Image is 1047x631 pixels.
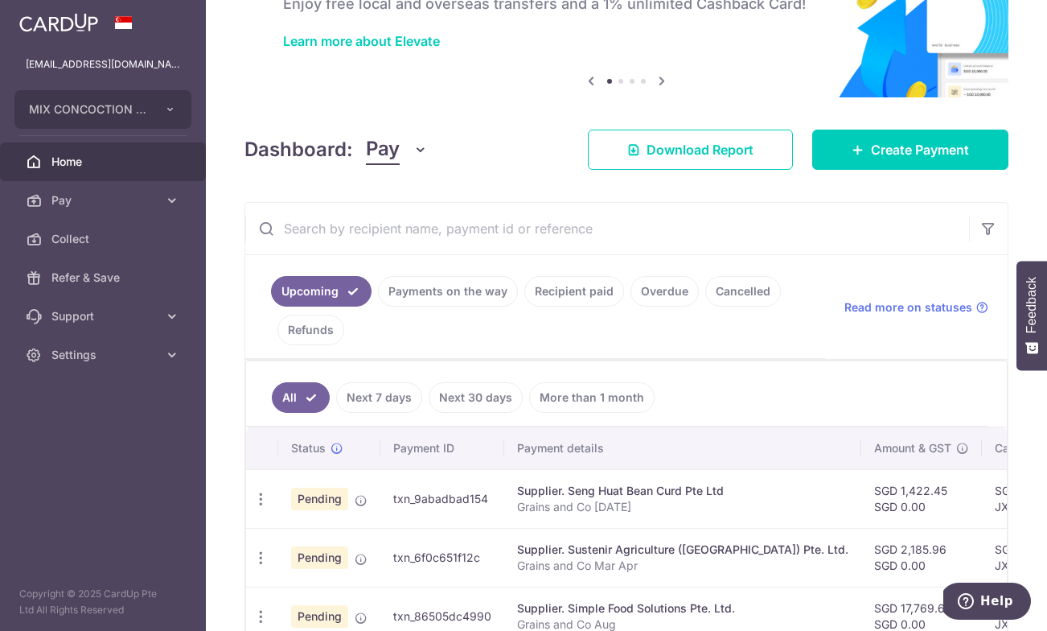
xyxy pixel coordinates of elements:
td: txn_9abadbad154 [380,469,504,528]
button: MIX CONCOCTION PTE. LTD. [14,90,191,129]
div: Supplier. Seng Huat Bean Curd Pte Ltd [517,483,848,499]
span: Read more on statuses [844,299,972,315]
span: Refer & Save [51,270,158,286]
button: Feedback - Show survey [1016,261,1047,370]
th: Payment details [504,427,861,469]
a: Cancelled [705,276,781,307]
a: Upcoming [271,276,372,307]
a: Download Report [588,130,793,170]
img: CardUp [19,13,98,32]
a: Recipient paid [524,276,624,307]
span: Pay [366,134,400,165]
span: Pending [291,488,348,510]
span: Settings [51,347,158,363]
a: Refunds [277,315,344,345]
th: Payment ID [380,427,504,469]
td: txn_6f0c651f12c [380,528,504,587]
a: More than 1 month [529,382,655,413]
span: Pending [291,546,348,569]
a: Overdue [630,276,699,307]
a: Create Payment [812,130,1008,170]
a: Learn more about Elevate [283,33,440,49]
span: MIX CONCOCTION PTE. LTD. [29,101,148,118]
iframe: Opens a widget where you can find more information [943,583,1031,623]
div: Supplier. Simple Food Solutions Pte. Ltd. [517,600,848,617]
span: Download Report [647,140,753,159]
span: Amount & GST [874,440,951,456]
p: [EMAIL_ADDRESS][DOMAIN_NAME] [26,56,180,72]
td: SGD 2,185.96 SGD 0.00 [861,528,982,587]
p: Grains and Co Mar Apr [517,558,848,574]
span: Pending [291,605,348,628]
span: Create Payment [871,140,969,159]
a: Next 30 days [429,382,523,413]
span: Collect [51,231,158,247]
button: Pay [366,134,428,165]
span: Support [51,308,158,324]
input: Search by recipient name, payment id or reference [245,203,969,254]
a: All [272,382,330,413]
p: Grains and Co [DATE] [517,499,848,515]
span: Feedback [1024,277,1039,333]
span: Status [291,440,326,456]
a: Next 7 days [336,382,422,413]
a: Payments on the way [378,276,518,307]
span: Home [51,154,158,170]
a: Read more on statuses [844,299,988,315]
div: Supplier. Sustenir Agriculture ([GEOGRAPHIC_DATA]) Pte. Ltd. [517,542,848,558]
span: Pay [51,192,158,208]
td: SGD 1,422.45 SGD 0.00 [861,469,982,528]
h4: Dashboard: [244,135,353,164]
